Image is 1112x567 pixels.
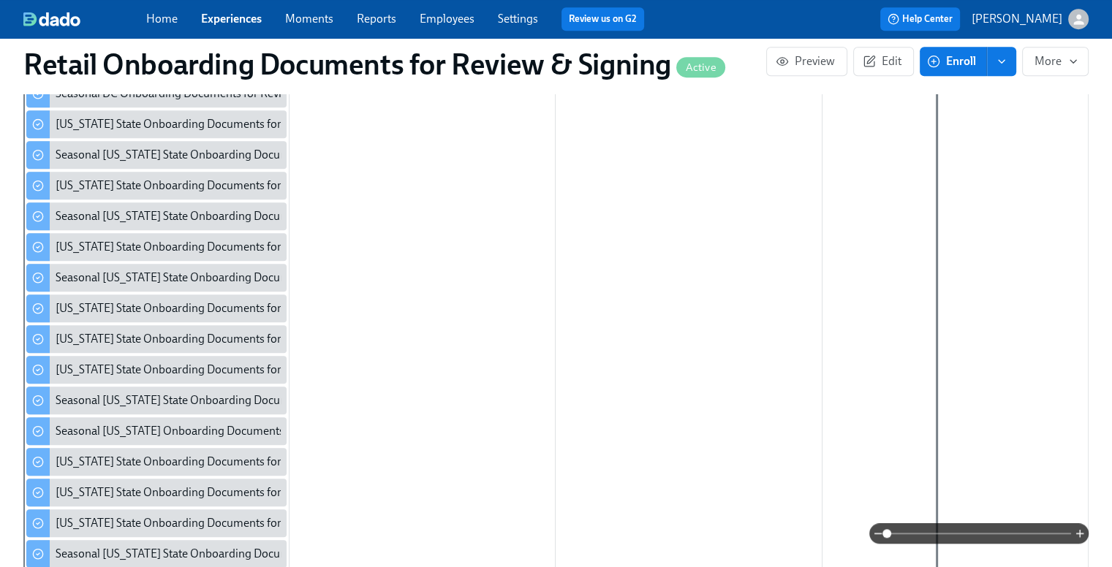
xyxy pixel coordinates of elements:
[420,12,474,26] a: Employees
[26,387,287,414] div: Seasonal [US_STATE] State Onboarding Documents for Review & Signature
[23,12,146,26] a: dado
[146,12,178,26] a: Home
[56,546,428,562] div: Seasonal [US_STATE] State Onboarding Documents for Review & Signature
[56,515,381,531] div: [US_STATE] State Onboarding Documents for Review & Signature
[56,454,381,470] div: [US_STATE] State Onboarding Documents for Review & Signature
[880,7,960,31] button: Help Center
[26,356,287,384] div: [US_STATE] State Onboarding Documents for Review & Signature
[888,12,953,26] span: Help Center
[920,47,987,76] button: Enroll
[26,80,287,107] div: Seasonal DC Onboarding Documents for Review & Signature
[56,239,381,255] div: [US_STATE] State Onboarding Documents for Review & Signature
[56,362,381,378] div: [US_STATE] State Onboarding Documents for Review & Signature
[26,325,287,353] div: [US_STATE] State Onboarding Documents for Review & Signature
[56,300,381,316] div: [US_STATE] State Onboarding Documents for Review & Signature
[866,54,901,69] span: Edit
[972,9,1089,29] button: [PERSON_NAME]
[56,423,401,439] div: Seasonal [US_STATE] Onboarding Documents for Review & Signature
[26,509,287,537] div: [US_STATE] State Onboarding Documents for Review & Signature
[930,54,976,69] span: Enroll
[26,141,287,169] div: Seasonal [US_STATE] State Onboarding Documents for Review & Signature
[569,12,637,26] a: Review us on G2
[676,62,725,73] span: Active
[56,270,428,286] div: Seasonal [US_STATE] State Onboarding Documents for Review & Signature
[26,479,287,506] div: [US_STATE] State Onboarding Documents for Review & Signature
[987,47,1016,76] button: enroll
[56,116,381,132] div: [US_STATE] State Onboarding Documents for Review & Signature
[56,147,428,163] div: Seasonal [US_STATE] State Onboarding Documents for Review & Signature
[56,208,428,224] div: Seasonal [US_STATE] State Onboarding Documents for Review & Signature
[26,172,287,199] div: [US_STATE] State Onboarding Documents for Review & Signature
[26,264,287,292] div: Seasonal [US_STATE] State Onboarding Documents for Review & Signature
[56,331,381,347] div: [US_STATE] State Onboarding Documents for Review & Signature
[23,47,725,82] h1: Retail Onboarding Documents for Review & Signing
[498,12,538,26] a: Settings
[1035,54,1076,69] span: More
[26,110,287,138] div: [US_STATE] State Onboarding Documents for Review & Signature
[23,12,80,26] img: dado
[285,12,333,26] a: Moments
[56,484,381,501] div: [US_STATE] State Onboarding Documents for Review & Signature
[766,47,847,76] button: Preview
[1022,47,1089,76] button: More
[56,85,358,102] div: Seasonal DC Onboarding Documents for Review & Signature
[26,448,287,476] div: [US_STATE] State Onboarding Documents for Review & Signature
[972,11,1062,27] p: [PERSON_NAME]
[26,233,287,261] div: [US_STATE] State Onboarding Documents for Review & Signature
[56,178,381,194] div: [US_STATE] State Onboarding Documents for Review & Signature
[26,202,287,230] div: Seasonal [US_STATE] State Onboarding Documents for Review & Signature
[561,7,644,31] button: Review us on G2
[779,54,835,69] span: Preview
[56,392,428,408] div: Seasonal [US_STATE] State Onboarding Documents for Review & Signature
[26,294,287,322] div: [US_STATE] State Onboarding Documents for Review & Signature
[201,12,262,26] a: Experiences
[26,417,287,445] div: Seasonal [US_STATE] Onboarding Documents for Review & Signature
[357,12,396,26] a: Reports
[853,47,914,76] button: Edit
